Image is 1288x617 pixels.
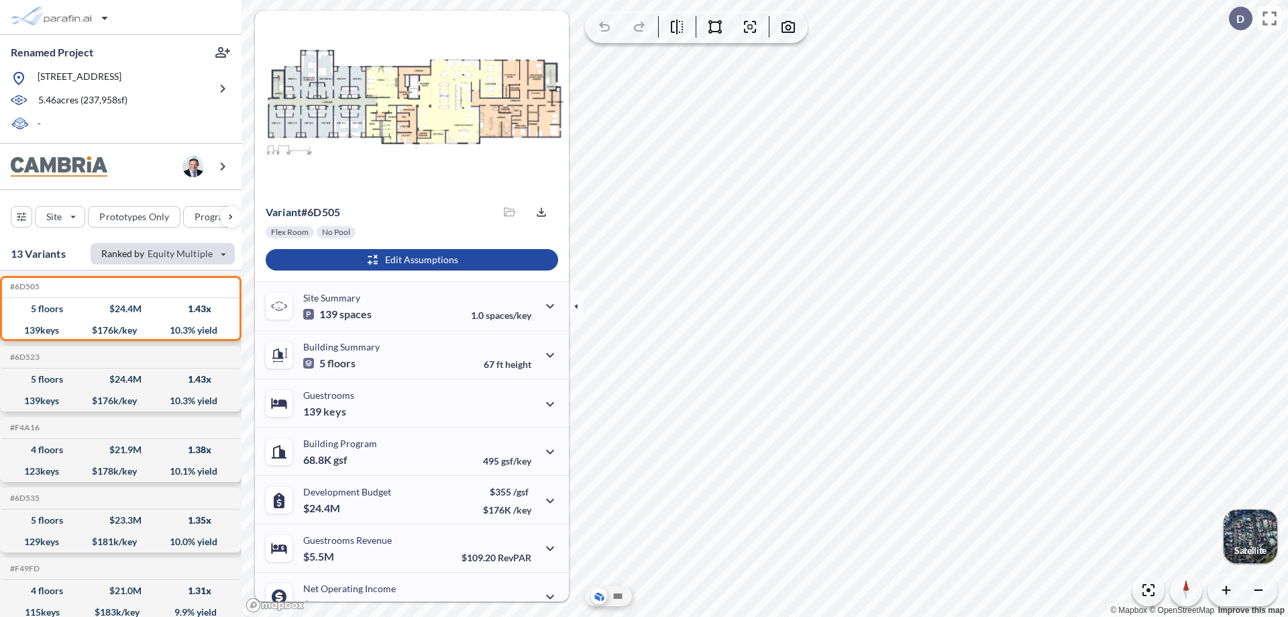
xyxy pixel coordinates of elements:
p: $109.20 [462,552,531,563]
span: Variant [266,205,301,218]
p: Site [46,210,62,224]
span: keys [323,405,346,418]
span: gsf/key [501,455,531,467]
span: spaces/key [486,310,531,321]
p: Renamed Project [11,45,93,60]
img: BrandImage [11,156,107,177]
p: 1.0 [471,310,531,321]
button: Edit Assumptions [266,249,558,271]
p: Prototypes Only [99,210,169,224]
h5: Click to copy the code [7,352,40,362]
span: floors [327,357,356,370]
span: /gsf [513,486,529,497]
p: 67 [484,359,531,370]
a: Mapbox [1110,606,1147,615]
img: Switcher Image [1224,510,1277,563]
button: Site Plan [610,588,626,604]
p: 139 [303,405,346,418]
p: Development Budget [303,486,391,497]
img: user logo [182,156,204,177]
p: 5 [303,357,356,370]
span: gsf [333,453,347,467]
p: - [38,117,41,132]
p: $2.5M [303,598,336,612]
span: RevPAR [498,552,531,563]
button: Prototypes Only [88,206,180,228]
button: Site [35,206,85,228]
button: Program [183,206,256,228]
p: 13 Variants [11,246,66,262]
p: Building Summary [303,341,380,352]
span: ft [496,359,503,370]
span: margin [502,600,531,612]
p: # 6d505 [266,205,340,219]
p: $355 [483,486,531,497]
p: Edit Assumptions [385,253,458,267]
p: [STREET_ADDRESS] [38,70,121,87]
p: 68.8K [303,453,347,467]
p: Satellite [1234,545,1267,556]
p: Guestrooms Revenue [303,534,392,546]
a: OpenStreetMap [1149,606,1214,615]
span: spaces [339,307,372,321]
p: $176K [483,504,531,516]
p: Site Summary [303,292,360,303]
button: Aerial View [591,588,607,604]
span: /key [513,504,531,516]
p: Guestrooms [303,389,354,401]
a: Improve this map [1218,606,1285,615]
a: Mapbox homepage [246,598,305,613]
p: D [1236,13,1244,25]
h5: Click to copy the code [7,564,40,573]
p: Net Operating Income [303,583,396,594]
span: height [505,359,531,370]
p: Flex Room [271,227,309,238]
h5: Click to copy the code [7,493,40,503]
button: Ranked by Equity Multiple [91,243,235,265]
button: Switcher ImageSatellite [1224,510,1277,563]
p: 139 [303,307,372,321]
p: 45.0% [474,600,531,612]
p: $5.5M [303,550,336,563]
p: No Pool [322,227,350,238]
h5: Click to copy the code [7,282,40,291]
p: $24.4M [303,502,342,515]
p: 495 [483,455,531,467]
h5: Click to copy the code [7,423,40,432]
p: Building Program [303,438,377,449]
p: Program [195,210,232,224]
p: 5.46 acres ( 237,958 sf) [38,93,127,108]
